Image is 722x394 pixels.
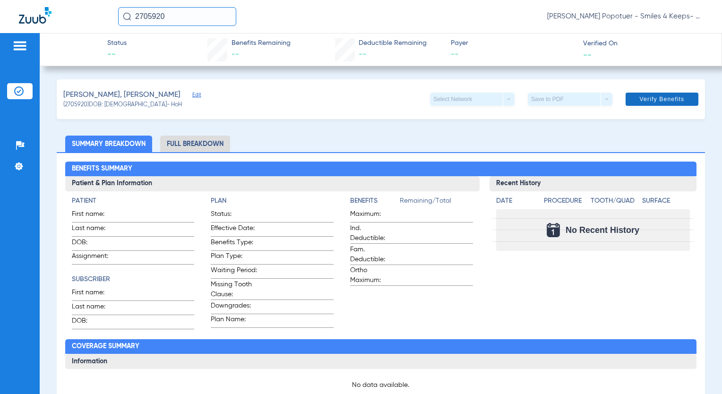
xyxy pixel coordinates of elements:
span: First name: [72,209,118,222]
img: Search Icon [123,12,131,21]
span: Ortho Maximum: [350,266,396,285]
span: First name: [72,288,118,300]
span: -- [451,49,575,60]
span: Benefits Type: [211,238,257,250]
li: Summary Breakdown [65,136,152,152]
h4: Surface [642,196,690,206]
span: Downgrades: [211,301,257,314]
app-breakdown-title: Procedure [544,196,587,209]
h2: Benefits Summary [65,162,697,177]
span: Assignment: [72,251,118,264]
span: Status [107,38,127,48]
span: Missing Tooth Clause: [211,280,257,300]
h4: Subscriber [72,274,195,284]
h4: Tooth/Quad [591,196,639,206]
span: Remaining/Total [400,196,473,209]
h4: Date [496,196,536,206]
span: Last name: [72,302,118,315]
span: [PERSON_NAME] Popotuer - Smiles 4 Keeps- Allentown OS | Abra Dental [547,12,703,21]
button: Verify Benefits [626,93,698,106]
h4: Plan [211,196,334,206]
span: No Recent History [566,225,639,235]
span: Deductible Remaining [359,38,427,48]
span: Plan Name: [211,315,257,327]
img: hamburger-icon [12,40,27,51]
h3: Patient & Plan Information [65,176,480,191]
iframe: Chat Widget [675,349,722,394]
span: Edit [192,92,201,101]
img: Zuub Logo [19,7,52,24]
span: Last name: [72,223,118,236]
span: Waiting Period: [211,266,257,278]
h4: Procedure [544,196,587,206]
span: -- [232,51,239,58]
p: No data available. [72,380,690,390]
input: Search for patients [118,7,236,26]
span: Verified On [583,39,707,49]
h4: Benefits [350,196,400,206]
span: Benefits Remaining [232,38,291,48]
span: Payer [451,38,575,48]
span: -- [583,50,592,60]
span: Effective Date: [211,223,257,236]
h3: Information [65,354,697,369]
li: Full Breakdown [160,136,230,152]
img: Calendar [547,223,560,237]
span: Status: [211,209,257,222]
span: Ind. Deductible: [350,223,396,243]
app-breakdown-title: Date [496,196,536,209]
app-breakdown-title: Benefits [350,196,400,209]
span: -- [107,49,127,60]
h2: Coverage Summary [65,339,697,354]
span: DOB: [72,316,118,329]
app-breakdown-title: Tooth/Quad [591,196,639,209]
span: [PERSON_NAME], [PERSON_NAME] [63,89,180,101]
span: -- [359,51,366,58]
span: (2705920) DOB: [DEMOGRAPHIC_DATA] - HoH [63,101,182,110]
span: Plan Type: [211,251,257,264]
app-breakdown-title: Surface [642,196,690,209]
span: DOB: [72,238,118,250]
h4: Patient [72,196,195,206]
span: Verify Benefits [640,95,685,103]
h3: Recent History [490,176,697,191]
span: Maximum: [350,209,396,222]
span: Fam. Deductible: [350,245,396,265]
